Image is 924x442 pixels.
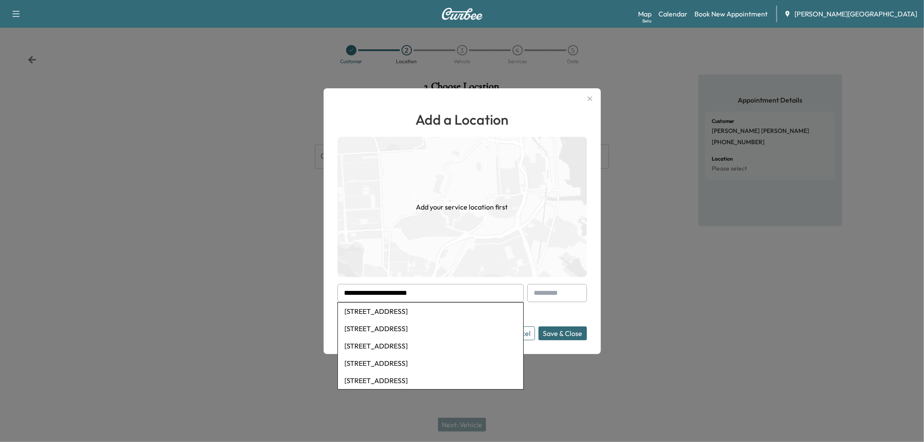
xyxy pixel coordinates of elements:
a: Book New Appointment [694,9,768,19]
a: MapBeta [638,9,652,19]
h1: Add your service location first [416,202,508,212]
li: [STREET_ADDRESS] [338,337,523,355]
img: Curbee Logo [441,8,483,20]
a: Calendar [658,9,687,19]
div: Beta [642,18,652,24]
h1: Add a Location [337,109,587,130]
button: Save & Close [538,326,587,340]
li: [STREET_ADDRESS] [338,372,523,389]
li: [STREET_ADDRESS] [338,320,523,337]
li: [STREET_ADDRESS] [338,355,523,372]
li: [STREET_ADDRESS] [338,303,523,320]
img: empty-map-CL6vilOE.png [337,137,587,277]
